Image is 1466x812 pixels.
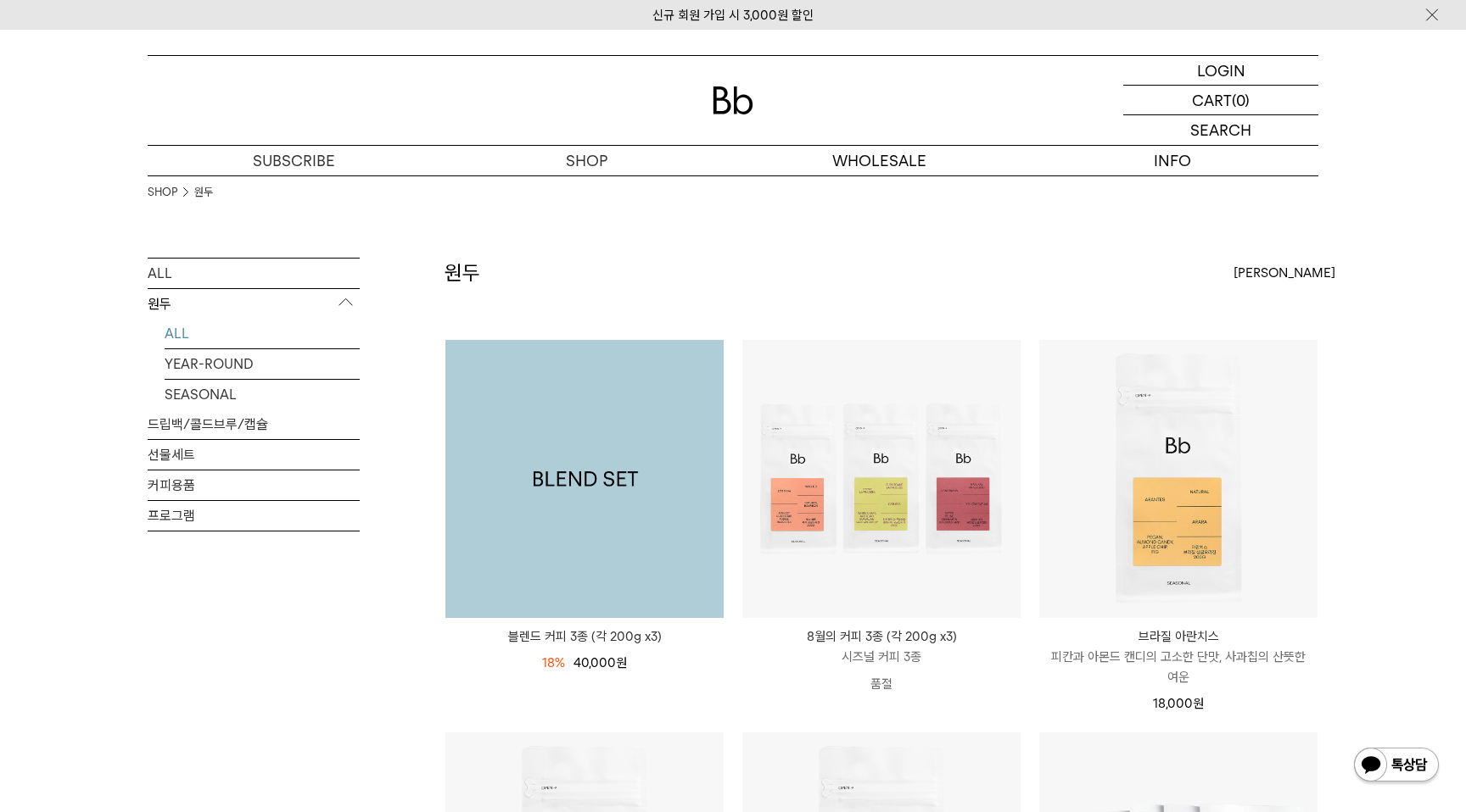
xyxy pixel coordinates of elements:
a: 신규 회원 가입 시 3,000원 할인 [652,8,814,23]
p: INFO [1026,146,1318,175]
p: 품절 [742,667,1021,701]
p: CART [1192,86,1232,114]
a: 블렌드 커피 3종 (각 200g x3) [445,340,724,618]
a: 선물세트 [148,440,360,470]
span: 18,000 [1153,696,1204,711]
span: 원 [616,655,627,670]
p: (0) [1232,86,1250,114]
a: SEASONAL [165,380,360,409]
a: 커피용품 [148,470,360,500]
p: 시즈널 커피 3종 [742,647,1021,667]
div: 18% [542,653,565,673]
img: 로고 [713,86,753,114]
span: [PERSON_NAME] [1234,263,1335,283]
p: SEARCH [1190,115,1251,145]
p: 원두 [148,289,360,320]
h2: 원두 [445,259,480,287]
a: 원두 [194,184,213,201]
a: SHOP [148,184,177,201]
img: 1000001179_add2_053.png [445,340,724,618]
a: CART (0) [1123,86,1318,115]
p: LOGIN [1197,56,1245,85]
a: 블렌드 커피 3종 (각 200g x3) [445,626,724,647]
p: 8월의 커피 3종 (각 200g x3) [742,626,1021,647]
a: SUBSCRIBE [148,146,440,175]
p: 피칸과 아몬드 캔디의 고소한 단맛, 사과칩의 산뜻한 여운 [1039,647,1318,687]
a: ALL [148,259,360,288]
a: LOGIN [1123,56,1318,86]
img: 브라질 아란치스 [1039,340,1318,618]
a: 프로그램 [148,501,360,531]
p: WHOLESALE [733,146,1026,175]
a: 드립백/콜드브루/캡슐 [148,409,360,439]
span: 40,000 [574,655,627,670]
img: 8월의 커피 3종 (각 200g x3) [742,340,1021,618]
a: 8월의 커피 3종 (각 200g x3) 시즈널 커피 3종 [742,626,1021,667]
a: 브라질 아란치스 피칸과 아몬드 캔디의 고소한 단맛, 사과칩의 산뜻한 여운 [1039,626,1318,687]
a: YEAR-ROUND [165,349,360,379]
a: ALL [165,319,360,348]
span: 원 [1193,696,1204,711]
img: 카카오톡 채널 1:1 채팅 버튼 [1352,746,1441,787]
p: 브라질 아란치스 [1039,626,1318,647]
a: SHOP [440,146,733,175]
